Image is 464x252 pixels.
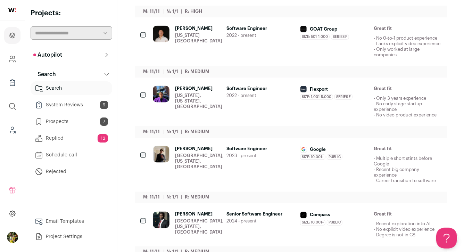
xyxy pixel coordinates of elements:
[153,26,442,69] a: [PERSON_NAME] [US_STATE][GEOGRAPHIC_DATA] Software Engineer 2022 - present GOAT Group Size: 501-1...
[310,87,328,92] span: Flexport
[374,35,442,58] p: - No 0-to-1 product experience - Lacks explicit video experience - Only worked at large companies
[31,67,112,81] button: Search
[300,26,307,32] img: 90b0f640defd455dbb4d6831d0615ca71189435d44083eae6dc6bb6b3c64eeb7.jpg
[175,146,224,152] span: [PERSON_NAME]
[153,26,169,42] img: 8e7fbb7108fbfedd874afae346f32e065c98d457ec25c1ac006e10be2da26212
[7,232,18,243] button: Open dropdown
[166,195,178,200] span: N: 1/1
[226,146,295,152] span: Software Engineer
[310,212,330,218] span: Compass
[310,26,337,32] span: GOAT Group
[327,154,342,160] span: Public
[374,26,442,31] h2: Great fit
[153,86,442,129] a: [PERSON_NAME] [US_STATE], [US_STATE], [GEOGRAPHIC_DATA] Software Engineer 2022 - present Flexport...
[153,86,169,103] img: 2fde353e684720a8f1b4733c31b7fd7005ad6ab66f222cf4818db69de1a18421
[166,9,178,14] span: N: 1/1
[143,9,202,14] ul: | |
[226,33,295,38] span: 2022 - present
[153,146,442,195] a: [PERSON_NAME] [GEOGRAPHIC_DATA], [US_STATE], [GEOGRAPHIC_DATA] Software Engineer 2023 - present G...
[226,212,295,217] span: Senior Software Engineer
[226,26,295,31] span: Software Engineer
[185,69,209,74] span: R: Medium
[226,219,295,224] span: 2024 - present
[31,148,112,162] a: Schedule call
[310,147,326,152] span: Google
[374,146,442,152] h2: Great fit
[31,214,112,228] a: Email Templates
[153,146,169,163] img: 4375683f402e94c3830b0bff5a1c6341793ceecffc69574e9ecefe1593de5b0c
[300,212,307,218] img: 8a7aab256d66ab841b07aecb26bd4730839095ba8b2129b87a394d6e9201b4a5.jpg
[175,93,222,109] div: [US_STATE], [US_STATE], [GEOGRAPHIC_DATA]
[31,81,112,95] a: Search
[143,129,209,135] ul: | |
[31,8,112,18] h2: Projects:
[374,156,442,184] p: - Multiple short stints before Google - Recent big company experience - Career transition to soft...
[7,232,18,243] img: 6689865-medium_jpg
[143,195,160,200] span: M: 11/11
[334,94,353,100] span: Series E
[185,129,209,134] span: R: Medium
[226,86,295,91] span: Software Engineer
[31,131,112,145] a: Replied12
[143,195,209,200] ul: | |
[331,34,349,40] span: Series F
[374,212,442,217] h2: Great fit
[143,69,209,74] ul: | |
[4,122,20,138] a: Leads (Backoffice)
[8,8,16,12] img: wellfound-shorthand-0d5821cbd27db2630d0214b213865d53afaa358527fdda9d0ea32b1df1b89c2c.svg
[4,27,20,44] a: Projects
[166,129,178,134] span: N: 1/1
[143,129,160,134] span: M: 11/11
[300,154,325,160] span: Size: 10,001+
[175,86,222,91] span: [PERSON_NAME]
[100,101,108,109] span: 9
[300,86,307,92] img: d4b1c07e6d70d7b268fc90d3e3afeab6ceafb70c34736919691727a7e3898de7.png
[4,51,20,67] a: Company and ATS Settings
[143,9,160,14] span: M: 11/11
[31,48,112,62] button: Autopilot
[374,96,442,118] p: - Only 3 years experience - No early stage startup experience - No video product experience
[153,212,169,228] img: 2088d0b751d9c9fe29f8468b2704fcc7e439ef55a18d715531f4add51df1d6a7
[31,98,112,112] a: System Reviews9
[374,221,442,238] p: - Recent exploration into AI - No explicit video experience - Degree is not in CS
[436,228,457,249] iframe: Help Scout Beacon - Open
[143,69,160,74] span: M: 11/11
[175,219,224,235] div: [GEOGRAPHIC_DATA], [US_STATE], [GEOGRAPHIC_DATA]
[31,165,112,179] a: Rejected
[185,9,202,14] span: R: High
[100,117,108,126] span: 7
[185,195,209,200] span: R: Medium
[98,134,108,143] span: 12
[33,51,62,59] p: Autopilot
[300,220,325,226] span: Size: 10,001+
[31,230,112,244] a: Project Settings
[300,34,330,40] span: Size: 501-1,000
[327,220,342,226] span: Public
[175,26,222,31] span: [PERSON_NAME]
[300,146,307,153] img: 8d2c6156afa7017e60e680d3937f8205e5697781b6c771928cb24e9df88505de.jpg
[226,153,295,158] span: 2023 - present
[153,212,442,249] a: [PERSON_NAME] [GEOGRAPHIC_DATA], [US_STATE], [GEOGRAPHIC_DATA] Senior Software Engineer 2024 - pr...
[175,153,224,170] div: [GEOGRAPHIC_DATA], [US_STATE], [GEOGRAPHIC_DATA]
[374,86,442,91] h2: Great fit
[226,93,295,98] span: 2022 - present
[4,74,20,91] a: Company Lists
[33,70,56,79] p: Search
[300,94,333,100] span: Size: 1,001-5,000
[175,33,222,44] div: [US_STATE][GEOGRAPHIC_DATA]
[166,69,178,74] span: N: 1/1
[31,115,112,129] a: Prospects7
[175,212,224,217] span: [PERSON_NAME]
